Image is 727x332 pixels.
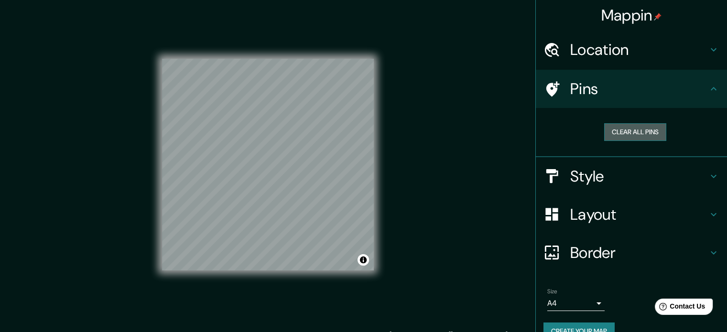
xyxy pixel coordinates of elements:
h4: Layout [570,205,708,224]
canvas: Map [162,59,374,270]
h4: Mappin [601,6,662,25]
img: pin-icon.png [654,13,662,21]
div: Border [536,234,727,272]
iframe: Help widget launcher [642,295,716,321]
div: Style [536,157,727,195]
button: Toggle attribution [358,254,369,266]
button: Clear all pins [604,123,666,141]
div: A4 [547,296,605,311]
h4: Location [570,40,708,59]
div: Location [536,31,727,69]
h4: Style [570,167,708,186]
label: Size [547,287,557,295]
div: Layout [536,195,727,234]
h4: Border [570,243,708,262]
h4: Pins [570,79,708,98]
div: Pins [536,70,727,108]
